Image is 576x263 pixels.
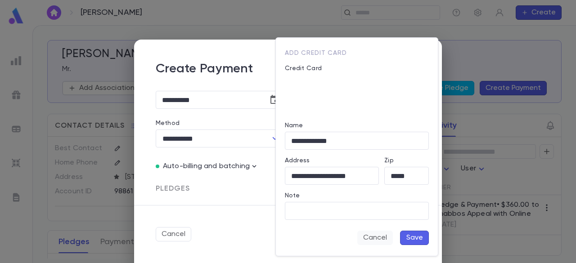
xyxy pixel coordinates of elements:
label: Address [285,157,310,164]
button: Cancel [357,231,393,245]
label: Zip [384,157,393,164]
label: Note [285,192,300,199]
label: Name [285,122,303,129]
button: Save [400,231,429,245]
span: Add Credit Card [285,50,347,56]
p: Credit Card [285,65,429,72]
